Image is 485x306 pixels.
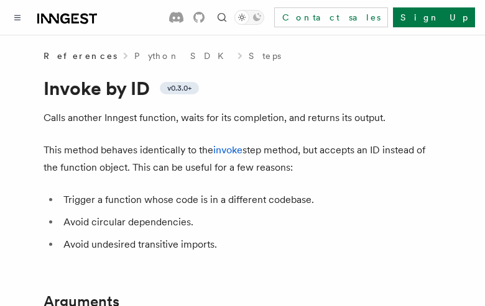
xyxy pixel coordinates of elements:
[44,142,441,176] p: This method behaves identically to the step method, but accepts an ID instead of the function obj...
[274,7,388,27] a: Contact sales
[215,10,229,25] button: Find something...
[10,10,25,25] button: Toggle navigation
[213,144,242,156] a: invoke
[393,7,475,27] a: Sign Up
[60,191,441,209] li: Trigger a function whose code is in a different codebase.
[44,77,441,99] h1: Invoke by ID
[60,236,441,253] li: Avoid undesired transitive imports.
[60,214,441,231] li: Avoid circular dependencies.
[44,109,441,127] p: Calls another Inngest function, waits for its completion, and returns its output.
[44,50,117,62] span: References
[249,50,281,62] a: Steps
[234,10,264,25] button: Toggle dark mode
[134,50,231,62] a: Python SDK
[167,83,192,93] span: v0.3.0+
